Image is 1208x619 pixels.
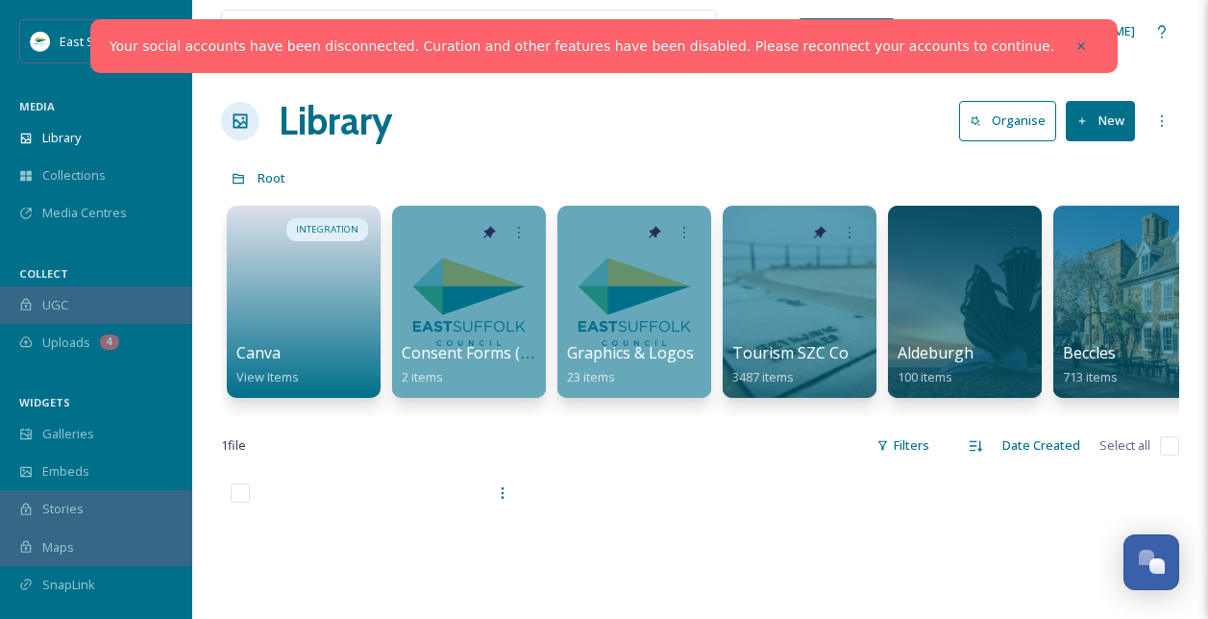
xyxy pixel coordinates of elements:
[732,342,964,363] span: Tourism SZC Commissions 1124
[19,99,55,113] span: MEDIA
[19,266,68,281] span: COLLECT
[42,500,84,518] span: Stories
[1008,12,1145,50] a: [PERSON_NAME]
[898,368,952,385] span: 100 items
[279,92,392,150] a: Library
[402,344,594,385] a: Consent Forms (Template)2 items
[402,368,443,385] span: 2 items
[258,169,285,186] span: Root
[1066,101,1135,140] button: New
[42,425,94,443] span: Galleries
[296,223,358,236] span: INTEGRATION
[110,37,1054,57] a: Your social accounts have been disconnected. Curation and other features have been disabled. Plea...
[221,196,386,398] a: INTEGRATIONCanvaView Items
[1063,344,1118,385] a: Beccles713 items
[898,344,974,385] a: Aldeburgh100 items
[799,18,895,45] a: What's New
[236,342,281,363] span: Canva
[60,32,173,50] span: East Suffolk Council
[594,12,706,50] a: View all files
[31,32,50,51] img: ESC%20Logo.png
[898,342,974,363] span: Aldeburgh
[867,427,939,464] div: Filters
[1123,534,1179,590] button: Open Chat
[221,436,246,455] span: 1 file
[1099,436,1150,455] span: Select all
[993,427,1090,464] div: Date Created
[1063,342,1116,363] span: Beccles
[266,11,559,53] input: Search your library
[42,204,127,222] span: Media Centres
[258,166,285,189] a: Root
[732,368,794,385] span: 3487 items
[42,576,95,594] span: SnapLink
[959,101,1056,140] button: Organise
[42,129,81,147] span: Library
[236,368,299,385] span: View Items
[42,296,68,314] span: UGC
[42,462,89,481] span: Embeds
[732,344,964,385] a: Tourism SZC Commissions 11243487 items
[1063,368,1118,385] span: 713 items
[567,344,694,385] a: Graphics & Logos23 items
[402,342,594,363] span: Consent Forms (Template)
[42,538,74,557] span: Maps
[42,334,90,352] span: Uploads
[100,334,119,350] div: 4
[567,342,694,363] span: Graphics & Logos
[567,368,615,385] span: 23 items
[19,395,70,409] span: WIDGETS
[42,166,106,185] span: Collections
